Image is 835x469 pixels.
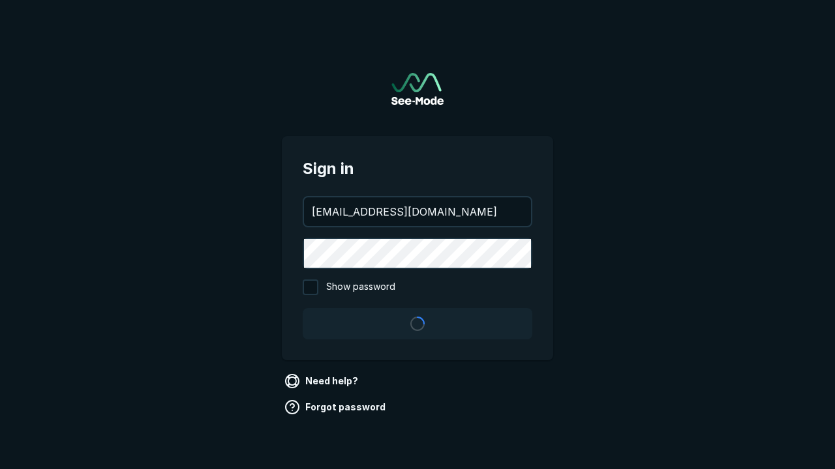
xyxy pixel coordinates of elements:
img: See-Mode Logo [391,73,444,105]
a: Need help? [282,371,363,391]
span: Show password [326,279,395,295]
a: Forgot password [282,397,391,418]
input: your@email.com [304,197,531,226]
a: Go to sign in [391,73,444,105]
span: Sign in [303,157,532,180]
